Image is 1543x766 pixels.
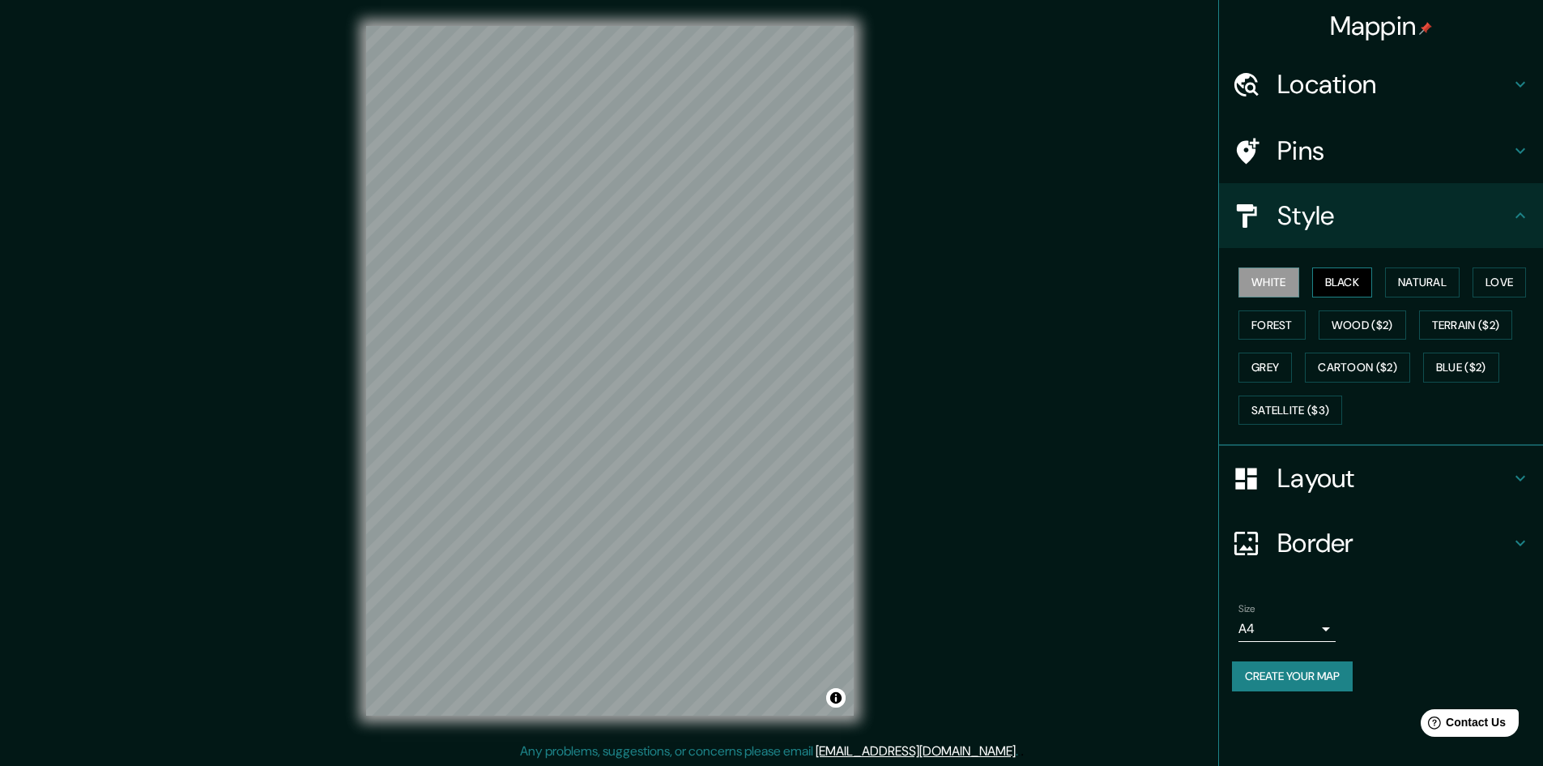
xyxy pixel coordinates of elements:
[1277,199,1511,232] h4: Style
[1219,446,1543,511] div: Layout
[1238,616,1336,642] div: A4
[1423,353,1499,383] button: Blue ($2)
[1277,68,1511,101] h4: Location
[1219,511,1543,576] div: Border
[1238,353,1292,383] button: Grey
[1277,527,1511,559] h4: Border
[1319,310,1406,340] button: Wood ($2)
[1277,462,1511,494] h4: Layout
[1277,135,1511,167] h4: Pins
[1238,267,1299,297] button: White
[1238,310,1306,340] button: Forest
[1018,742,1021,761] div: .
[1219,183,1543,248] div: Style
[520,742,1018,761] p: Any problems, suggestions, or concerns please email .
[826,688,846,708] button: Toggle attribution
[1419,310,1513,340] button: Terrain ($2)
[1330,10,1433,42] h4: Mappin
[1238,602,1255,616] label: Size
[1473,267,1526,297] button: Love
[816,742,1016,760] a: [EMAIL_ADDRESS][DOMAIN_NAME]
[1312,267,1373,297] button: Black
[1305,353,1410,383] button: Cartoon ($2)
[1399,703,1525,748] iframe: Help widget launcher
[1385,267,1460,297] button: Natural
[1232,661,1353,691] button: Create your map
[1238,396,1342,426] button: Satellite ($3)
[1419,22,1432,35] img: pin-icon.png
[1219,52,1543,117] div: Location
[1021,742,1024,761] div: .
[366,26,854,716] canvas: Map
[1219,118,1543,183] div: Pins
